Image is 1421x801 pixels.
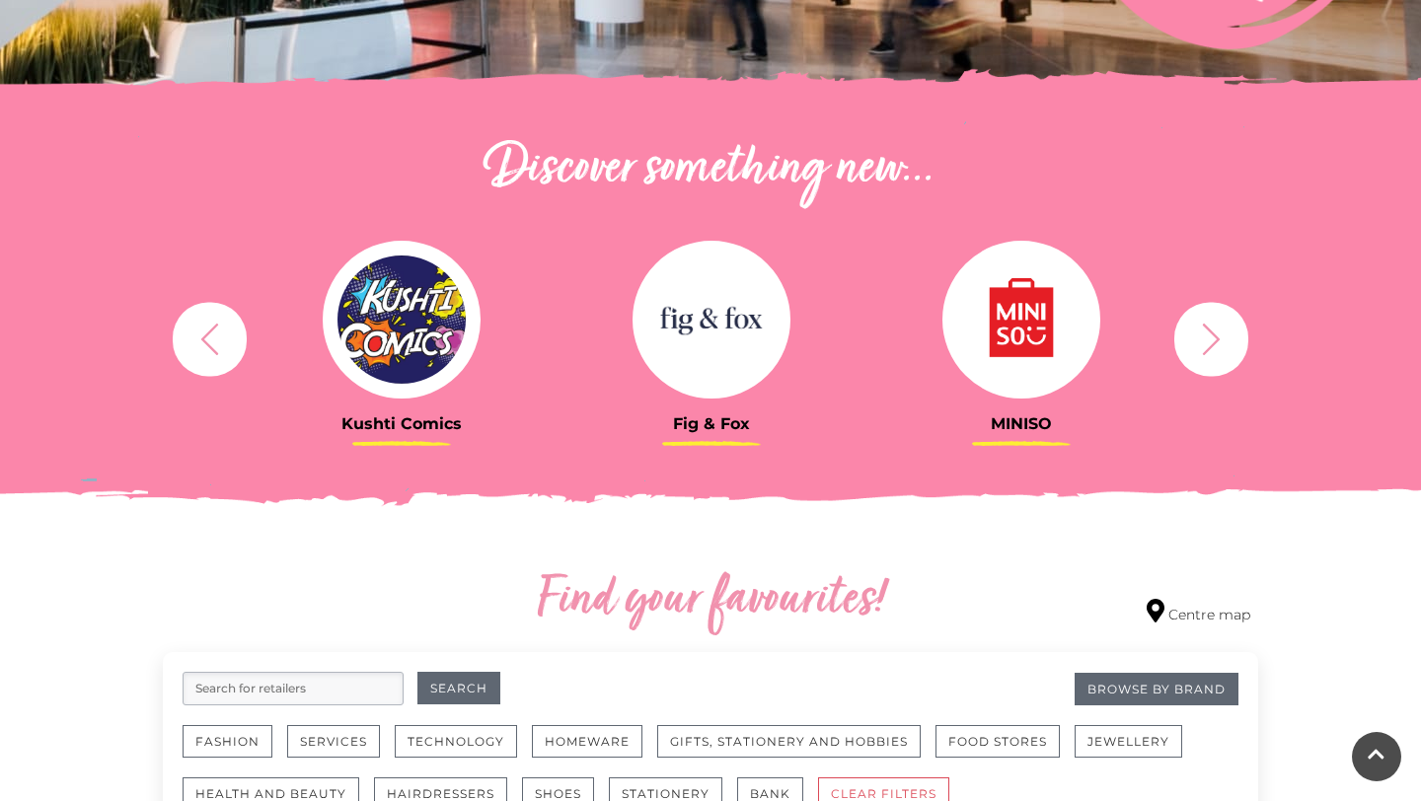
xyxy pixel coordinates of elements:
h3: MINISO [881,414,1161,433]
button: Fashion [183,725,272,758]
button: Gifts, Stationery and Hobbies [657,725,921,758]
a: Browse By Brand [1075,673,1238,705]
button: Search [417,672,500,704]
h3: Kushti Comics [262,414,542,433]
a: Services [287,725,395,777]
h3: Fig & Fox [571,414,852,433]
a: Fashion [183,725,287,777]
button: Technology [395,725,517,758]
button: Food Stores [935,725,1060,758]
h2: Discover something new... [163,138,1258,201]
button: Homeware [532,725,642,758]
h2: Find your favourites! [350,569,1071,632]
input: Search for retailers [183,672,404,705]
a: Food Stores [935,725,1075,777]
a: Jewellery [1075,725,1197,777]
a: Gifts, Stationery and Hobbies [657,725,935,777]
a: Technology [395,725,532,777]
button: Services [287,725,380,758]
a: Centre map [1147,599,1250,625]
button: Jewellery [1075,725,1182,758]
a: Homeware [532,725,657,777]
